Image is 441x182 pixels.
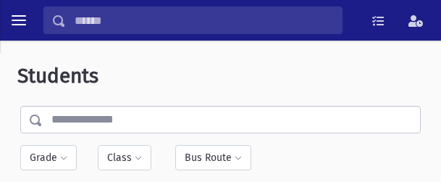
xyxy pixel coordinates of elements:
[6,7,32,33] button: toggle menu
[175,145,251,170] button: Bus Route
[66,7,342,34] input: Search
[98,145,151,170] button: Class
[17,64,98,88] span: Students
[20,145,77,170] button: Grade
